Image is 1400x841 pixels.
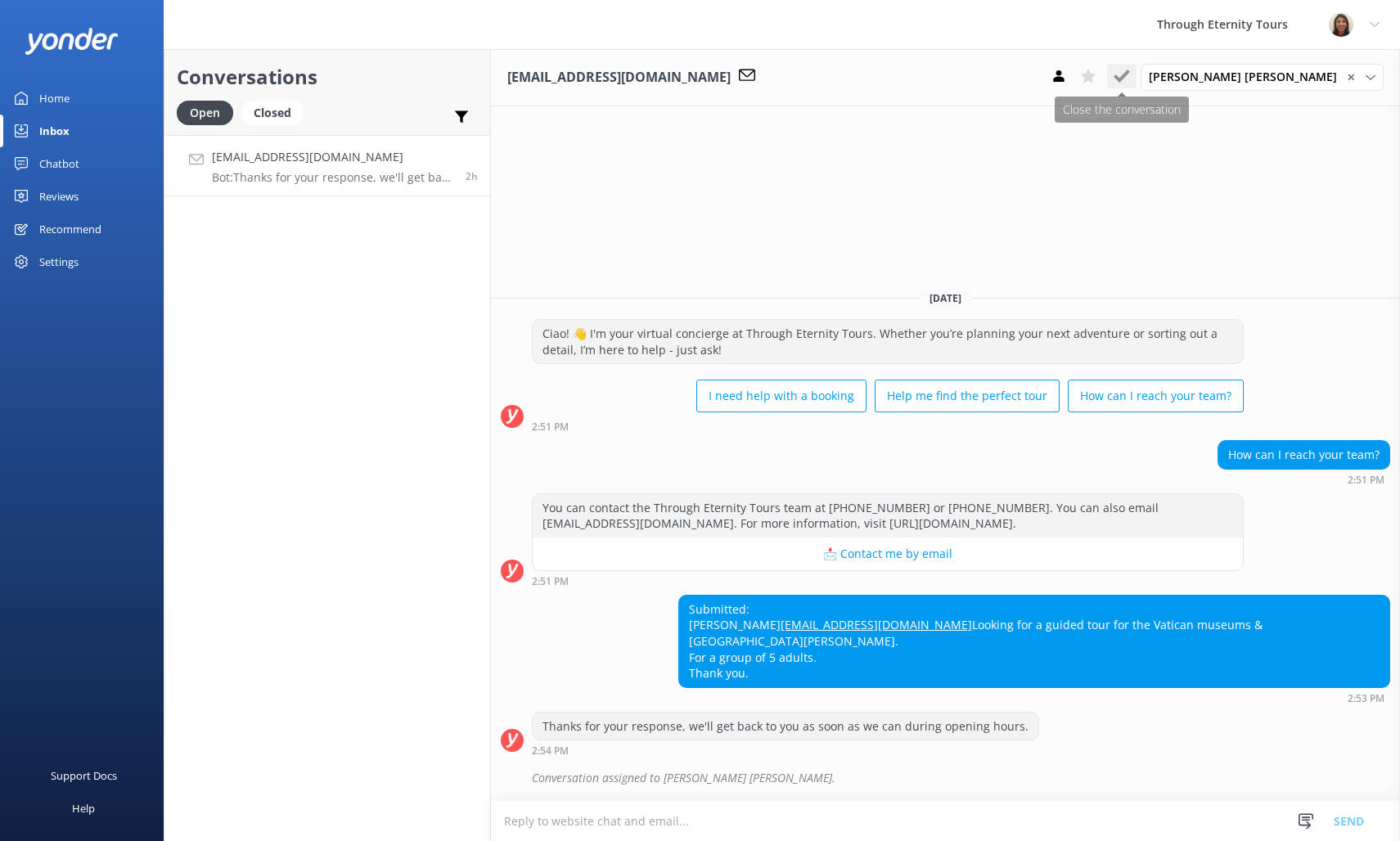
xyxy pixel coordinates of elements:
[25,28,119,55] img: yonder-white-logo.png
[1068,380,1244,412] button: How can I reach your team?
[1218,441,1389,469] div: How can I reach your team?
[1141,64,1384,90] div: Assign User
[466,169,478,183] span: Sep 12 2025 02:53pm (UTC +02:00) Europe/Amsterdam
[212,170,453,185] p: Bot: Thanks for your response, we'll get back to you as soon as we can during opening hours.
[532,744,1039,756] div: Sep 12 2025 02:54pm (UTC +02:00) Europe/Amsterdam
[532,420,1244,432] div: Sep 12 2025 02:51pm (UTC +02:00) Europe/Amsterdam
[39,245,79,278] div: Settings
[241,103,312,121] a: Closed
[1347,70,1355,85] span: ✕
[679,596,1389,687] div: Submitted: [PERSON_NAME] Looking for a guided tour for the Vatican museums & [GEOGRAPHIC_DATA][PE...
[241,101,304,125] div: Closed
[696,380,867,412] button: I need help with a booking
[1329,12,1353,37] img: 725-1755267273.png
[678,692,1390,704] div: Sep 12 2025 02:53pm (UTC +02:00) Europe/Amsterdam
[781,617,972,632] a: [EMAIL_ADDRESS][DOMAIN_NAME]
[177,103,241,121] a: Open
[39,180,79,213] div: Reviews
[51,759,117,792] div: Support Docs
[533,537,1243,570] button: 📩 Contact me by email
[177,101,233,125] div: Open
[39,147,79,180] div: Chatbot
[875,380,1060,412] button: Help me find the perfect tour
[507,67,731,88] h3: [EMAIL_ADDRESS][DOMAIN_NAME]
[532,746,569,756] strong: 2:54 PM
[1218,474,1390,485] div: Sep 12 2025 02:51pm (UTC +02:00) Europe/Amsterdam
[164,135,490,196] a: [EMAIL_ADDRESS][DOMAIN_NAME]Bot:Thanks for your response, we'll get back to you as soon as we can...
[533,494,1243,537] div: You can contact the Through Eternity Tours team at [PHONE_NUMBER] or [PHONE_NUMBER]. You can also...
[533,713,1038,740] div: Thanks for your response, we'll get back to you as soon as we can during opening hours.
[39,82,70,115] div: Home
[501,764,1390,792] div: 2025-09-12T15:07:39.207
[532,577,569,587] strong: 2:51 PM
[212,148,453,166] h4: [EMAIL_ADDRESS][DOMAIN_NAME]
[532,575,1244,587] div: Sep 12 2025 02:51pm (UTC +02:00) Europe/Amsterdam
[1348,475,1384,485] strong: 2:51 PM
[532,764,1390,792] div: Conversation assigned to [PERSON_NAME] [PERSON_NAME].
[39,115,70,147] div: Inbox
[1348,694,1384,704] strong: 2:53 PM
[72,792,95,825] div: Help
[1149,68,1347,86] span: [PERSON_NAME] [PERSON_NAME]
[39,213,101,245] div: Recommend
[177,61,478,92] h2: Conversations
[532,422,569,432] strong: 2:51 PM
[920,291,971,305] span: [DATE]
[533,320,1243,363] div: Ciao! 👋 I'm your virtual concierge at Through Eternity Tours. Whether you’re planning your next a...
